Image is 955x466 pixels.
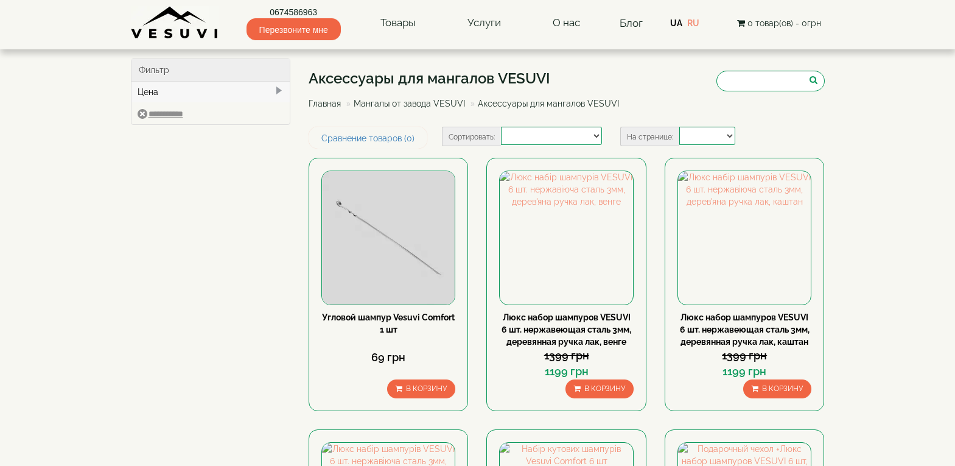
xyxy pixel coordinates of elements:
font: В корзину [584,384,625,393]
font: Аксессуары для мангалов VESUVI [309,69,550,87]
font: Перезвоните мне [259,25,328,35]
button: В корзину [565,380,634,398]
a: Сравнение товаров (0) [309,127,427,149]
img: Люкс набір шампурів VESUVI 6 шт. нержавіюча сталь 3мм, дерев'яна ручка лак, каштан [678,171,811,304]
font: Сравнение товаров (0) [321,133,415,143]
button: 0 товар(ов) - 0грн [733,16,825,30]
a: Угловой шампур Vesuvi Comfort 1 шт [322,312,455,334]
a: Мангалы от завода VESUVI [354,99,465,108]
font: На странице: [627,133,673,141]
a: Услуги [455,9,513,37]
button: В корзину [743,380,811,398]
font: В корзину [762,384,803,393]
font: 1199 грн [545,365,589,378]
a: О нас [540,9,592,37]
a: 0674586963 [247,6,341,18]
font: 69 грн [371,351,405,364]
button: В корзину [387,380,455,398]
font: 1199 грн [722,365,766,378]
font: О нас [553,16,580,29]
img: Люкс набір шампурів VESUVI 6 шт. нержавіюча сталь 3мм, дерев'яна ручка лак, венге [500,171,632,304]
a: RU [687,18,699,28]
font: Услуги [467,16,501,29]
a: Главная [309,99,341,108]
font: 1399 грн [544,349,589,362]
font: Цена [138,87,158,97]
font: 1399 грн [722,349,767,362]
img: Кутовий шампур Vesuvi Comfort 1 шт [322,171,455,304]
img: Завод VESUVI [131,6,219,40]
a: UA [670,18,682,28]
font: Товары [380,16,416,29]
font: Сортировать: [449,133,495,141]
a: Блог [620,17,643,29]
a: Люкс набор шампуров VESUVI 6 шт. нержавеющая сталь 3мм, деревянная ручка лак, каштан [680,312,810,347]
a: Люкс набор шампуров VESUVI 6 шт. нержавеющая сталь 3мм, деревянная ручка лак, венге [502,312,631,347]
a: Товары [368,9,428,37]
font: 0 товар(ов) - 0грн [747,18,821,28]
font: Фильтр [139,65,169,75]
font: В корзину [406,384,447,393]
font: Аксессуары для мангалов VESUVI [478,99,619,108]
